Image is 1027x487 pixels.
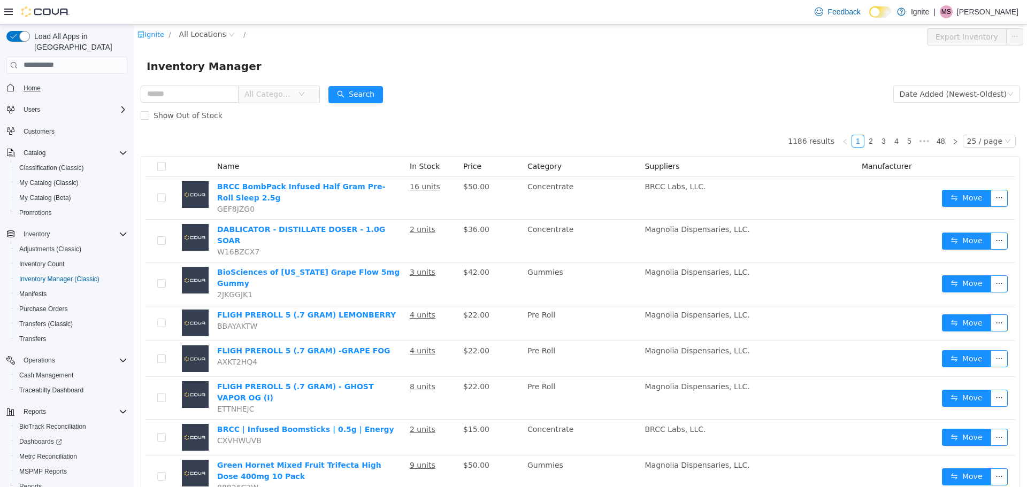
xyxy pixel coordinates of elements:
[329,200,356,209] span: $36.00
[15,465,127,478] span: MSPMP Reports
[15,369,127,382] span: Cash Management
[770,111,781,122] a: 5
[15,303,72,315] a: Purchase Orders
[827,6,860,17] span: Feedback
[782,110,799,123] span: •••
[24,127,55,136] span: Customers
[394,137,428,146] span: Category
[15,191,127,204] span: My Catalog (Beta)
[329,322,356,330] span: $22.00
[15,258,69,270] a: Inventory Count
[15,176,83,189] a: My Catalog (Classic)
[165,66,171,74] i: icon: down
[11,331,132,346] button: Transfers
[708,114,715,120] i: icon: left
[857,365,874,382] button: icon: ellipsis
[654,110,701,123] li: 1186 results
[11,419,132,434] button: BioTrack Reconciliation
[511,400,572,409] span: BRCC Labs, LLC.
[793,4,873,21] button: Export Inventory
[11,449,132,464] button: Metrc Reconciliation
[19,275,99,283] span: Inventory Manager (Classic)
[766,61,873,78] div: Date Added (Newest-Oldest)
[4,6,30,14] a: icon: shopIgnite
[19,371,73,380] span: Cash Management
[15,450,127,463] span: Metrc Reconciliation
[19,179,79,187] span: My Catalog (Classic)
[110,6,112,14] span: /
[389,195,507,238] td: Concentrate
[19,103,127,116] span: Users
[389,152,507,195] td: Concentrate
[83,412,128,420] span: CXVHWUVB
[511,286,616,295] span: Magnolia Dispensaries, LLC.
[30,31,127,52] span: Load All Apps in [GEOGRAPHIC_DATA]
[11,257,132,272] button: Inventory Count
[857,444,874,461] button: icon: ellipsis
[11,368,132,383] button: Cash Management
[24,356,55,365] span: Operations
[19,146,50,159] button: Catalog
[83,400,260,409] a: BRCC | Infused Boomsticks | 0.5g | Energy
[873,66,880,74] i: icon: down
[857,251,874,268] button: icon: ellipsis
[511,243,616,252] span: Magnolia Dispensaries, LLC.
[24,149,45,157] span: Catalog
[83,243,266,263] a: BioSciences of [US_STATE] Grape Flow 5mg Gummy
[19,320,73,328] span: Transfers (Classic)
[83,436,248,456] a: Green Hornet Mixed Fruit Trifecta High Dose 400mg 10 Pack
[276,158,306,166] u: 16 units
[389,352,507,395] td: Pre Roll
[83,297,124,306] span: BBAYAKTW
[799,110,815,123] li: 48
[83,459,125,467] span: 88826C3W
[16,87,93,95] span: Show Out of Stock
[15,273,127,285] span: Inventory Manager (Classic)
[83,286,262,295] a: FLIGH PREROLL 5 (.7 GRAM) LEMONBERRY
[756,110,769,123] li: 4
[872,4,890,21] button: icon: ellipsis
[808,251,857,268] button: icon: swapMove
[329,358,356,366] span: $22.00
[2,80,132,96] button: Home
[15,288,127,300] span: Manifests
[2,227,132,242] button: Inventory
[24,105,40,114] span: Users
[11,316,132,331] button: Transfers (Classic)
[48,321,75,347] img: FLIGH PREROLL 5 (.7 GRAM) -GRAPE FOG placeholder
[15,384,127,397] span: Traceabilty Dashboard
[15,161,88,174] a: Classification (Classic)
[83,322,257,330] a: FLIGH PREROLL 5 (.7 GRAM) -GRAPE FOG
[24,84,41,92] span: Home
[705,110,718,123] li: Previous Page
[11,302,132,316] button: Purchase Orders
[808,290,857,307] button: icon: swapMove
[83,200,251,220] a: DABLICATOR - DISTILLATE DOSER - 1.0G SOAR
[19,260,65,268] span: Inventory Count
[2,353,132,368] button: Operations
[2,145,132,160] button: Catalog
[718,111,730,122] a: 1
[15,176,127,189] span: My Catalog (Classic)
[389,281,507,316] td: Pre Roll
[83,223,126,231] span: W16BZCX7
[48,285,75,312] img: FLIGH PREROLL 5 (.7 GRAM) LEMONBERRY placeholder
[83,333,124,342] span: AXKT2HQ4
[15,420,90,433] a: BioTrack Reconciliation
[11,205,132,220] button: Promotions
[11,272,132,287] button: Inventory Manager (Classic)
[389,238,507,281] td: Gummies
[24,230,50,238] span: Inventory
[15,288,51,300] a: Manifests
[731,111,743,122] a: 2
[83,266,119,274] span: 2JKGGJK1
[15,318,77,330] a: Transfers (Classic)
[21,6,70,17] img: Cova
[19,164,84,172] span: Classification (Classic)
[19,81,127,95] span: Home
[718,110,731,123] li: 1
[815,110,828,123] li: Next Page
[19,437,62,446] span: Dashboards
[941,5,951,18] span: MS
[15,273,104,285] a: Inventory Manager (Classic)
